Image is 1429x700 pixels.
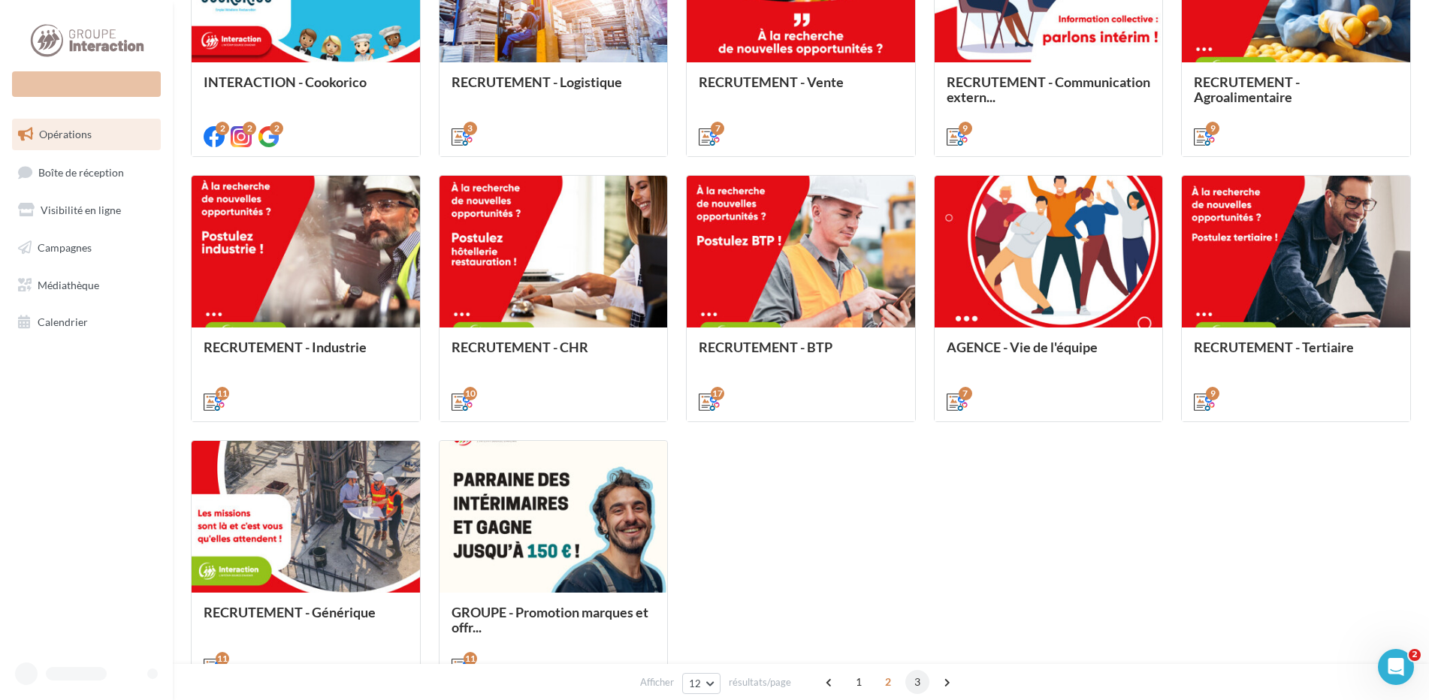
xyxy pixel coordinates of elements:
span: 2 [876,670,900,694]
div: 11 [464,652,477,665]
div: 10 [464,387,477,400]
div: 9 [1206,387,1219,400]
span: 3 [905,670,929,694]
span: Médiathèque [38,278,99,291]
iframe: Intercom live chat [1378,649,1414,685]
span: Visibilité en ligne [41,204,121,216]
span: 2 [1409,649,1421,661]
div: Nouvelle campagne [12,71,161,97]
span: RECRUTEMENT - Logistique [452,74,622,90]
span: RECRUTEMENT - Tertiaire [1194,339,1354,355]
a: Campagnes [9,232,164,264]
span: RECRUTEMENT - Communication extern... [947,74,1150,105]
span: Opérations [39,128,92,140]
div: 9 [1206,122,1219,135]
div: 9 [959,122,972,135]
span: RECRUTEMENT - BTP [699,339,832,355]
span: Afficher [640,675,674,689]
div: 11 [216,652,229,665]
div: 17 [711,387,724,400]
div: 7 [711,122,724,135]
span: 1 [847,670,871,694]
span: RECRUTEMENT - Agroalimentaire [1194,74,1300,105]
span: Boîte de réception [38,165,124,178]
div: 11 [216,387,229,400]
a: Médiathèque [9,270,164,301]
div: 2 [216,122,229,135]
button: 12 [682,673,721,694]
span: Calendrier [38,315,88,328]
div: 7 [959,387,972,400]
div: 2 [270,122,283,135]
span: RECRUTEMENT - Industrie [204,339,367,355]
span: RECRUTEMENT - CHR [452,339,588,355]
a: Calendrier [9,306,164,338]
span: GROUPE - Promotion marques et offr... [452,604,648,635]
span: INTERACTION - Cookorico [204,74,367,90]
a: Visibilité en ligne [9,195,164,226]
span: AGENCE - Vie de l'équipe [947,339,1098,355]
span: résultats/page [729,675,791,689]
span: RECRUTEMENT - Générique [204,604,376,620]
div: 3 [464,122,477,135]
span: 12 [689,677,702,689]
span: Campagnes [38,241,92,254]
div: 2 [243,122,256,135]
a: Boîte de réception [9,156,164,189]
a: Opérations [9,119,164,150]
span: RECRUTEMENT - Vente [699,74,844,90]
